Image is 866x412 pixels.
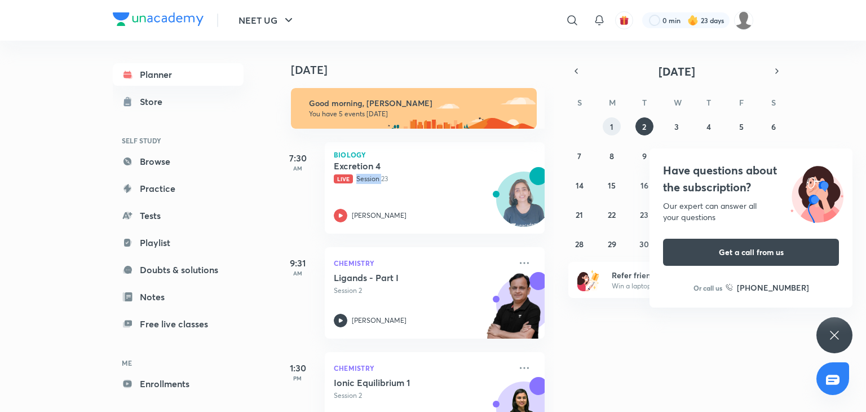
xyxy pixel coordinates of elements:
div: Store [140,95,169,108]
abbr: September 5, 2025 [739,121,744,132]
p: Win a laptop, vouchers & more [612,281,750,291]
button: NEET UG [232,9,302,32]
a: Free live classes [113,313,244,335]
abbr: Wednesday [674,97,682,108]
img: Tanya Kumari [734,11,753,30]
h6: Refer friends [612,269,750,281]
abbr: September 28, 2025 [575,239,584,249]
img: morning [291,88,537,129]
p: Session 2 [334,286,511,296]
h5: Ligands - Part I [334,272,474,283]
button: September 7, 2025 [571,147,589,165]
img: Avatar [497,178,551,232]
a: Playlist [113,231,244,254]
div: Our expert can answer all your questions [663,200,839,223]
p: Chemistry [334,361,511,375]
abbr: September 3, 2025 [674,121,679,132]
h4: [DATE] [291,63,556,77]
a: Notes [113,286,244,308]
a: Browse [113,150,244,173]
button: September 28, 2025 [571,235,589,253]
span: [DATE] [659,64,695,79]
h6: [PHONE_NUMBER] [737,282,809,293]
abbr: September 16, 2025 [640,180,648,191]
img: Company Logo [113,12,204,26]
button: September 12, 2025 [732,147,750,165]
button: September 15, 2025 [603,176,621,194]
a: Practice [113,177,244,200]
p: Biology [334,151,536,158]
abbr: September 1, 2025 [610,121,613,132]
abbr: September 21, 2025 [576,209,583,220]
p: [PERSON_NAME] [352,315,407,326]
button: September 10, 2025 [668,147,686,165]
p: Session 23 [334,174,511,184]
h5: Ionic Equilibrium 1 [334,377,474,388]
p: PM [275,375,320,382]
abbr: September 2, 2025 [642,121,646,132]
p: Or call us [693,283,722,293]
img: avatar [619,15,629,25]
abbr: Monday [609,97,616,108]
p: [PERSON_NAME] [352,211,407,221]
p: Chemistry [334,256,511,270]
abbr: September 4, 2025 [706,121,711,132]
a: [PHONE_NUMBER] [726,282,809,293]
p: You have 5 events [DATE] [309,109,527,119]
h6: Good morning, [PERSON_NAME] [309,98,527,108]
button: [DATE] [584,63,769,79]
abbr: Friday [739,97,744,108]
button: September 3, 2025 [668,117,686,135]
h6: ME [113,353,244,372]
button: September 21, 2025 [571,205,589,223]
abbr: Thursday [706,97,711,108]
button: September 29, 2025 [603,235,621,253]
p: AM [275,270,320,277]
img: ttu_illustration_new.svg [781,162,852,223]
button: September 13, 2025 [765,147,783,165]
img: referral [577,269,600,291]
button: September 1, 2025 [603,117,621,135]
abbr: September 14, 2025 [576,180,584,191]
button: September 4, 2025 [700,117,718,135]
h5: Excretion 4 [334,160,474,172]
p: Session 2 [334,391,511,401]
a: Tests [113,204,244,227]
button: September 16, 2025 [635,176,653,194]
button: September 23, 2025 [635,205,653,223]
abbr: September 7, 2025 [577,151,581,161]
a: Store [113,90,244,113]
img: streak [687,15,699,26]
img: unacademy [483,272,545,350]
abbr: Tuesday [642,97,647,108]
abbr: Saturday [771,97,776,108]
h5: 7:30 [275,151,320,165]
abbr: September 30, 2025 [639,239,649,249]
abbr: September 23, 2025 [640,209,648,220]
abbr: September 8, 2025 [609,151,614,161]
button: Get a call from us [663,239,839,266]
p: AM [275,165,320,172]
button: September 6, 2025 [765,117,783,135]
abbr: September 22, 2025 [608,209,616,220]
a: Company Logo [113,12,204,29]
abbr: Sunday [577,97,582,108]
h5: 9:31 [275,256,320,270]
span: Live [334,174,353,183]
abbr: September 29, 2025 [608,239,616,249]
button: September 8, 2025 [603,147,621,165]
button: September 11, 2025 [700,147,718,165]
abbr: September 15, 2025 [608,180,616,191]
button: September 22, 2025 [603,205,621,223]
button: avatar [615,11,633,29]
button: September 2, 2025 [635,117,653,135]
button: September 9, 2025 [635,147,653,165]
abbr: September 6, 2025 [771,121,776,132]
h4: Have questions about the subscription? [663,162,839,196]
abbr: September 9, 2025 [642,151,647,161]
h5: 1:30 [275,361,320,375]
a: Doubts & solutions [113,258,244,281]
a: Enrollments [113,372,244,395]
a: Planner [113,63,244,86]
button: September 14, 2025 [571,176,589,194]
